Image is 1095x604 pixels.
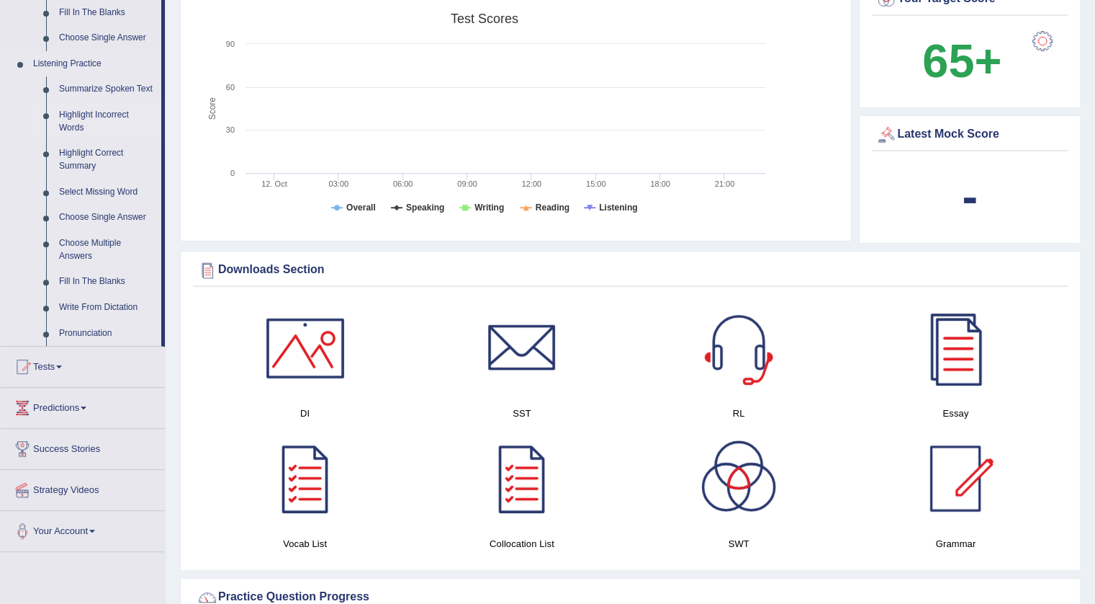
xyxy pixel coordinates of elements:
h4: Essay [855,406,1057,421]
a: Pronunciation [53,321,161,347]
text: 60 [226,83,235,92]
text: 21:00 [715,179,735,188]
b: - [962,170,978,223]
text: 15:00 [586,179,606,188]
tspan: Speaking [406,203,444,213]
text: 09:00 [457,179,477,188]
a: Fill In The Blanks [53,269,161,295]
text: 12:00 [522,179,542,188]
text: 30 [226,125,235,134]
tspan: Writing [474,203,504,213]
text: 90 [226,40,235,48]
h4: SWT [638,536,840,551]
a: Strategy Videos [1,470,165,506]
tspan: Test scores [451,12,518,26]
h4: SST [420,406,623,421]
a: Predictions [1,388,165,424]
a: Write From Dictation [53,295,161,321]
a: Listening Practice [27,51,161,77]
h4: RL [638,406,840,421]
a: Highlight Correct Summary [53,141,161,179]
h4: Vocab List [204,536,406,551]
a: Tests [1,347,165,383]
a: Choose Single Answer [53,205,161,231]
a: Success Stories [1,429,165,465]
a: Select Missing Word [53,179,161,205]
text: 18:00 [650,179,670,188]
a: Choose Multiple Answers [53,231,161,269]
b: 65+ [922,35,1001,87]
tspan: Reading [536,203,569,213]
text: 06:00 [393,179,413,188]
tspan: Overall [346,203,376,213]
tspan: 12. Oct [261,179,287,188]
a: Summarize Spoken Text [53,76,161,102]
h4: DI [204,406,406,421]
a: Choose Single Answer [53,25,161,51]
a: Your Account [1,511,165,547]
tspan: Listening [599,203,637,213]
text: 03:00 [329,179,349,188]
h4: Collocation List [420,536,623,551]
div: Latest Mock Score [875,124,1064,146]
text: 0 [230,169,235,177]
tspan: Score [207,97,217,120]
a: Highlight Incorrect Words [53,102,161,141]
h4: Grammar [855,536,1057,551]
div: Downloads Section [197,259,1064,281]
